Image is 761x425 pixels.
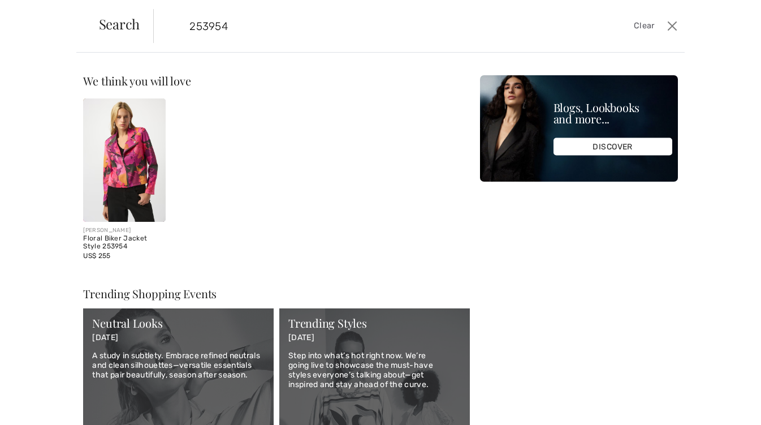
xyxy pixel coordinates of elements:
[664,17,681,35] button: Close
[92,333,265,343] p: [DATE]
[181,9,543,43] input: TYPE TO SEARCH
[92,317,265,329] div: Neutral Looks
[92,351,265,380] p: A study in subtlety. Embrace refined neutrals and clean silhouettes—versatile essentials that pai...
[634,20,655,32] span: Clear
[83,235,165,251] div: Floral Biker Jacket Style 253954
[288,351,461,389] p: Step into what’s hot right now. We’re going live to showcase the must-have styles everyone’s talk...
[83,98,165,222] img: Floral Biker Jacket Style 253954. Black/Multi
[27,8,50,18] span: Chat
[554,102,672,125] div: Blogs, Lookbooks and more...
[554,138,672,156] div: DISCOVER
[83,226,165,235] div: [PERSON_NAME]
[288,317,461,329] div: Trending Styles
[288,333,461,343] p: [DATE]
[83,73,191,88] span: We think you will love
[83,252,110,260] span: US$ 255
[83,288,469,299] div: Trending Shopping Events
[99,17,140,31] span: Search
[480,75,678,182] img: Blogs, Lookbooks and more...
